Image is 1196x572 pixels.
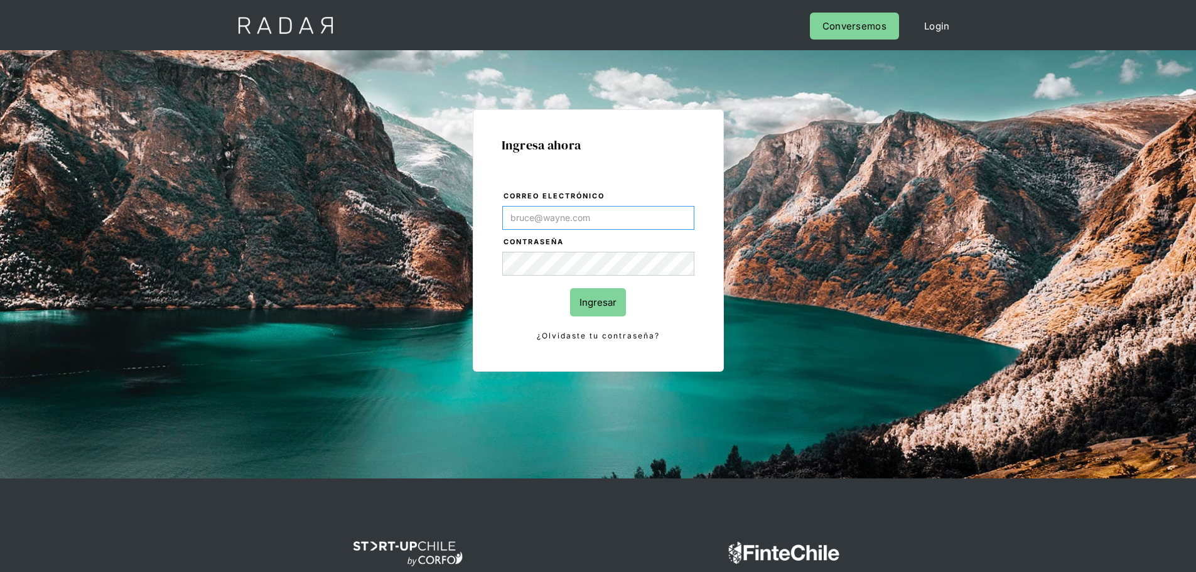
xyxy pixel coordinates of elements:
input: bruce@wayne.com [502,206,694,230]
label: Correo electrónico [504,190,694,203]
label: Contraseña [504,236,694,249]
a: Conversemos [810,13,899,40]
a: ¿Olvidaste tu contraseña? [502,329,694,343]
h1: Ingresa ahora [502,138,695,152]
a: Login [912,13,962,40]
input: Ingresar [570,288,626,316]
form: Login Form [502,190,695,343]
